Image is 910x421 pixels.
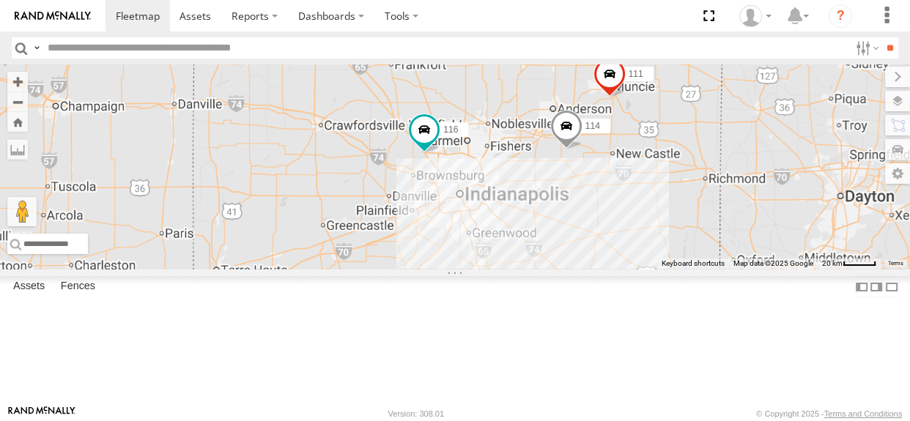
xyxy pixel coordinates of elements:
span: 20 km [822,259,843,267]
a: Visit our Website [8,406,75,421]
label: Map Settings [885,163,910,184]
span: 114 [585,120,600,130]
label: Search Query [31,37,42,59]
button: Zoom out [7,92,28,112]
button: Zoom Home [7,112,28,132]
div: © Copyright 2025 - [756,409,902,418]
span: 111 [629,68,643,78]
button: Drag Pegman onto the map to open Street View [7,197,37,226]
label: Search Filter Options [850,37,881,59]
span: 116 [443,124,458,134]
label: Hide Summary Table [884,276,899,297]
label: Dock Summary Table to the Left [854,276,869,297]
a: Terms (opens in new tab) [888,261,903,267]
label: Assets [6,277,52,297]
a: Terms and Conditions [824,409,902,418]
img: rand-logo.svg [15,11,91,21]
i: ? [829,4,852,28]
button: Zoom in [7,72,28,92]
button: Keyboard shortcuts [662,258,725,269]
button: Map Scale: 20 km per 42 pixels [818,258,881,269]
label: Dock Summary Table to the Right [869,276,884,297]
div: Version: 308.01 [388,409,444,418]
span: Map data ©2025 Google [733,259,813,267]
label: Fences [53,277,103,297]
div: Brandon Hickerson [734,5,777,27]
label: Measure [7,139,28,160]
